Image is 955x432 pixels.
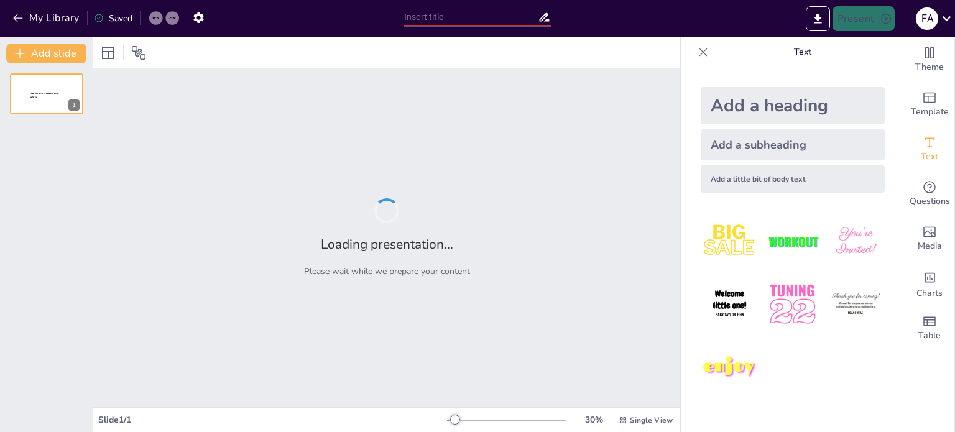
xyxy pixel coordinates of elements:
[701,213,759,270] img: 1.jpeg
[905,172,954,216] div: Get real-time input from your audience
[6,44,86,63] button: Add slide
[579,414,609,426] div: 30 %
[68,99,80,111] div: 1
[701,87,885,124] div: Add a heading
[905,127,954,172] div: Add text boxes
[918,239,942,253] span: Media
[304,265,470,277] p: Please wait while we prepare your content
[701,339,759,397] img: 7.jpeg
[131,45,146,60] span: Position
[321,236,453,253] h2: Loading presentation...
[827,275,885,333] img: 6.jpeg
[833,6,895,31] button: Present
[9,8,85,28] button: My Library
[98,414,447,426] div: Slide 1 / 1
[713,37,892,67] p: Text
[916,6,938,31] button: F A
[916,287,943,300] span: Charts
[764,275,821,333] img: 5.jpeg
[806,6,830,31] button: Export to PowerPoint
[701,165,885,193] div: Add a little bit of body text
[916,7,938,30] div: F A
[98,43,118,63] div: Layout
[911,105,949,119] span: Template
[918,329,941,342] span: Table
[910,195,950,208] span: Questions
[10,73,83,114] div: 1
[701,129,885,160] div: Add a subheading
[905,37,954,82] div: Change the overall theme
[827,213,885,270] img: 3.jpeg
[921,150,938,163] span: Text
[404,8,538,26] input: Insert title
[905,82,954,127] div: Add ready made slides
[30,92,58,99] span: Sendsteps presentation editor
[905,261,954,306] div: Add charts and graphs
[915,60,944,74] span: Theme
[764,213,821,270] img: 2.jpeg
[905,306,954,351] div: Add a table
[905,216,954,261] div: Add images, graphics, shapes or video
[630,415,673,425] span: Single View
[701,275,759,333] img: 4.jpeg
[94,12,132,24] div: Saved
